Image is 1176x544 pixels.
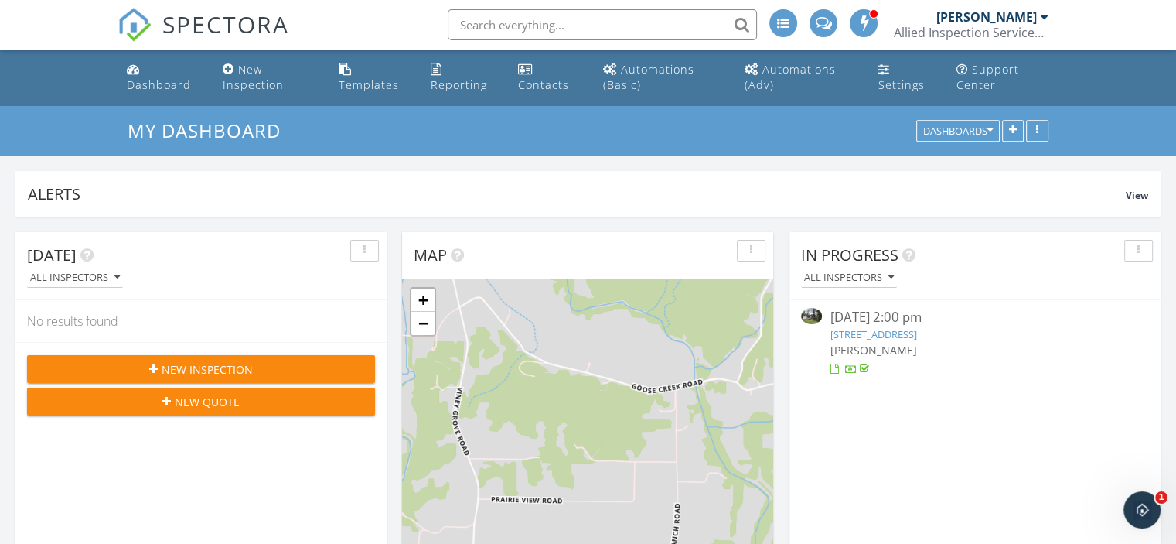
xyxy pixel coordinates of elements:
a: Zoom in [411,289,435,312]
div: Support Center [956,62,1019,92]
a: New Inspection [216,56,320,100]
span: SPECTORA [162,8,289,40]
a: Settings [872,56,938,100]
div: Dashboard [127,77,191,92]
a: Reporting [424,56,499,100]
span: [PERSON_NAME] [830,343,916,358]
a: SPECTORA [118,21,289,53]
span: New Inspection [162,361,253,378]
a: Automations (Advanced) [738,56,860,100]
span: 1 [1155,491,1167,504]
span: [DATE] [27,245,77,265]
span: Map [414,245,447,265]
div: Settings [878,77,925,92]
a: Templates [332,56,412,100]
a: My Dashboard [128,118,294,143]
div: All Inspectors [30,272,120,283]
a: Zoom out [411,312,435,335]
button: New Inspection [27,355,375,383]
button: Dashboards [916,121,1000,142]
a: [DATE] 2:00 pm [STREET_ADDRESS] [PERSON_NAME] [801,308,1149,377]
a: Support Center [950,56,1055,100]
div: Alerts [28,183,1126,204]
a: Dashboard [121,56,203,100]
div: [DATE] 2:00 pm [830,308,1120,327]
button: New Quote [27,388,375,416]
div: Templates [339,77,399,92]
div: Contacts [517,77,568,92]
a: Contacts [511,56,584,100]
a: [STREET_ADDRESS] [830,327,916,341]
a: Automations (Basic) [597,56,726,100]
div: Allied Inspection Services, LLC [894,25,1048,40]
span: In Progress [801,245,898,265]
span: View [1126,189,1148,202]
div: New Inspection [223,62,284,92]
div: Automations (Adv) [745,62,836,92]
div: Automations (Basic) [603,62,694,92]
div: Dashboards [923,126,993,137]
input: Search everything... [448,9,757,40]
button: All Inspectors [801,268,897,289]
div: No results found [15,300,387,342]
div: [PERSON_NAME] [936,9,1037,25]
img: 9531224%2Fcover_photos%2FHH5I1Yji6b5YlgRAgm65%2Fsmall.jpg [801,308,822,324]
button: All Inspectors [27,268,123,289]
iframe: Intercom live chat [1123,491,1161,529]
div: Reporting [431,77,487,92]
img: The Best Home Inspection Software - Spectora [118,8,152,42]
span: New Quote [175,394,240,410]
div: All Inspectors [804,272,894,283]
